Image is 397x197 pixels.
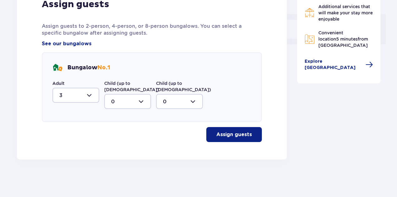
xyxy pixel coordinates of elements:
[104,81,159,92] font: Child (up to [DEMOGRAPHIC_DATA])
[216,132,252,137] font: Assign guests
[52,81,65,86] font: Adult
[42,40,91,47] a: See our bungalows
[305,59,355,70] font: Explore [GEOGRAPHIC_DATA]
[305,58,373,71] a: Explore [GEOGRAPHIC_DATA]
[67,64,97,71] font: Bungalow
[318,30,343,42] font: Convenient location
[97,64,107,71] font: No.
[206,127,262,142] button: Assign guests
[107,64,110,71] font: 1
[42,23,242,36] font: Assign guests to 2-person, 4-person, or 8-person bungalows. You can select a specific bungalow af...
[305,8,315,18] img: Restaurant Icon
[42,41,91,46] font: See our bungalows
[318,4,373,22] font: Additional services that will make your stay more enjoyable
[156,81,211,92] font: Child (up to [DEMOGRAPHIC_DATA])
[305,34,315,44] img: Map Icon
[52,63,62,73] img: Icon Bungalows
[336,37,358,42] font: 5 minutes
